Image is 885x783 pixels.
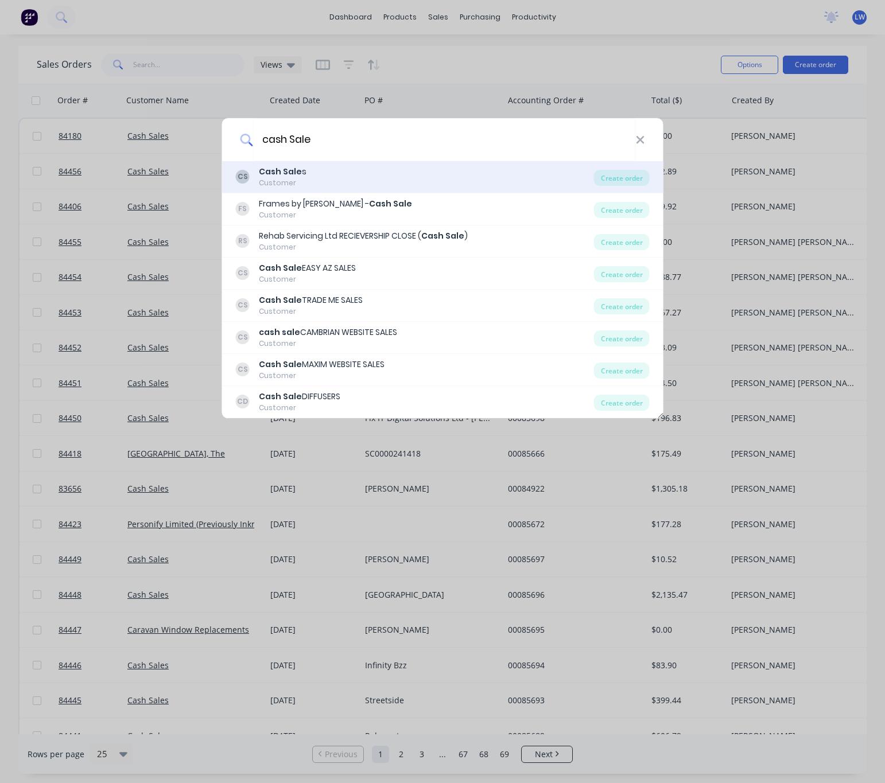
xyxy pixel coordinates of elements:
[259,210,412,220] div: Customer
[236,266,250,280] div: CS
[259,326,397,338] div: CAMBRIAN WEBSITE SALES
[594,363,650,379] div: Create order
[259,359,385,371] div: MAXIM WEBSITE SALES
[259,391,340,403] div: DIFFUSERS
[594,266,650,282] div: Create order
[594,202,650,218] div: Create order
[369,198,412,209] b: Cash Sale
[259,178,306,188] div: Customer
[253,118,635,161] input: Enter a customer name to create a new order...
[236,298,250,312] div: CS
[259,371,385,381] div: Customer
[259,338,397,349] div: Customer
[594,330,650,346] div: Create order
[236,330,250,344] div: CS
[259,242,468,252] div: Customer
[259,359,302,370] b: Cash Sale
[236,395,250,408] div: CD
[259,166,302,177] b: Cash Sale
[236,363,250,376] div: CS
[259,326,300,338] b: cash sale
[236,202,250,216] div: FS
[594,395,650,411] div: Create order
[259,198,412,210] div: Frames by [PERSON_NAME] -
[259,262,356,274] div: EASY AZ SALES
[259,166,306,178] div: s
[259,262,302,274] b: Cash Sale
[259,403,340,413] div: Customer
[259,294,363,306] div: TRADE ME SALES
[236,234,250,248] div: RS
[236,170,250,184] div: CS
[259,306,363,317] div: Customer
[421,230,464,241] b: Cash Sale
[594,298,650,314] div: Create order
[594,170,650,186] div: Create order
[594,234,650,250] div: Create order
[259,391,302,402] b: Cash Sale
[259,294,302,306] b: Cash Sale
[259,230,468,242] div: Rehab Servicing Ltd RECIEVERSHIP CLOSE ( )
[259,274,356,285] div: Customer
